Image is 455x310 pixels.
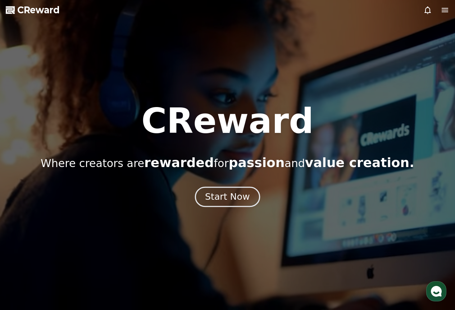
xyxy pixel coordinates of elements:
[195,186,260,207] button: Start Now
[17,4,60,16] span: CReward
[144,155,214,170] span: rewarded
[229,155,285,170] span: passion
[106,239,124,244] span: Settings
[205,191,250,203] div: Start Now
[196,194,259,201] a: Start Now
[93,228,138,246] a: Settings
[2,228,47,246] a: Home
[47,228,93,246] a: Messages
[6,4,60,16] a: CReward
[41,156,414,170] p: Where creators are for and
[305,155,414,170] span: value creation.
[18,239,31,244] span: Home
[141,104,314,138] h1: CReward
[60,239,81,245] span: Messages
